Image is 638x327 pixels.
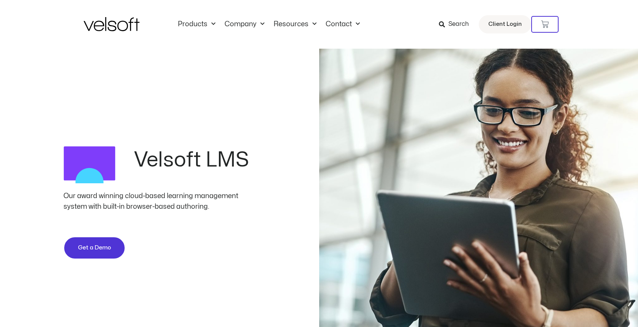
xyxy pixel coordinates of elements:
[63,139,116,191] img: LMS Logo
[78,243,111,252] span: Get a Demo
[321,20,364,29] a: ContactMenu Toggle
[448,19,469,29] span: Search
[479,15,531,33] a: Client Login
[63,237,125,259] a: Get a Demo
[488,19,522,29] span: Client Login
[134,150,255,170] h2: Velsoft LMS
[439,18,474,31] a: Search
[173,20,364,29] nav: Menu
[269,20,321,29] a: ResourcesMenu Toggle
[173,20,220,29] a: ProductsMenu Toggle
[84,17,139,31] img: Velsoft Training Materials
[220,20,269,29] a: CompanyMenu Toggle
[63,191,256,212] div: Our award winning cloud-based learning management system with built-in browser-based authoring.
